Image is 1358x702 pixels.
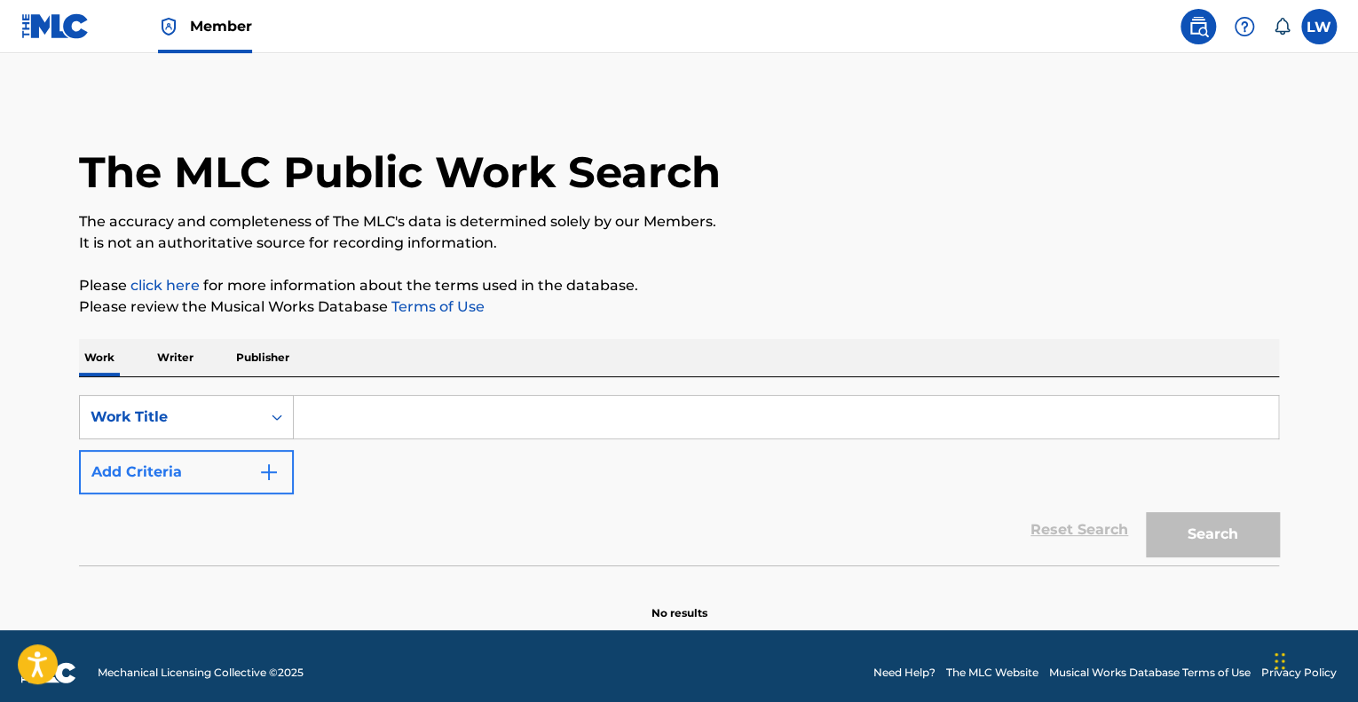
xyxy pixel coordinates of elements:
p: Please for more information about the terms used in the database. [79,275,1279,296]
p: Writer [152,339,199,376]
span: Mechanical Licensing Collective © 2025 [98,665,304,681]
img: search [1188,16,1209,37]
div: Drag [1275,635,1285,688]
div: Help [1227,9,1262,44]
button: Add Criteria [79,450,294,494]
img: 9d2ae6d4665cec9f34b9.svg [258,461,280,483]
p: Work [79,339,120,376]
span: Member [190,16,252,36]
a: click here [130,277,200,294]
div: Work Title [91,406,250,428]
h1: The MLC Public Work Search [79,146,721,199]
p: Publisher [231,339,295,376]
img: Top Rightsholder [158,16,179,37]
p: No results [651,584,707,621]
p: The accuracy and completeness of The MLC's data is determined solely by our Members. [79,211,1279,233]
a: Terms of Use [388,298,485,315]
p: It is not an authoritative source for recording information. [79,233,1279,254]
form: Search Form [79,395,1279,565]
img: help [1234,16,1255,37]
a: Need Help? [873,665,936,681]
iframe: Chat Widget [1269,617,1358,702]
div: User Menu [1301,9,1337,44]
a: The MLC Website [946,665,1038,681]
div: Notifications [1273,18,1291,35]
a: Musical Works Database Terms of Use [1049,665,1251,681]
a: Public Search [1180,9,1216,44]
a: Privacy Policy [1261,665,1337,681]
img: MLC Logo [21,13,90,39]
p: Please review the Musical Works Database [79,296,1279,318]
